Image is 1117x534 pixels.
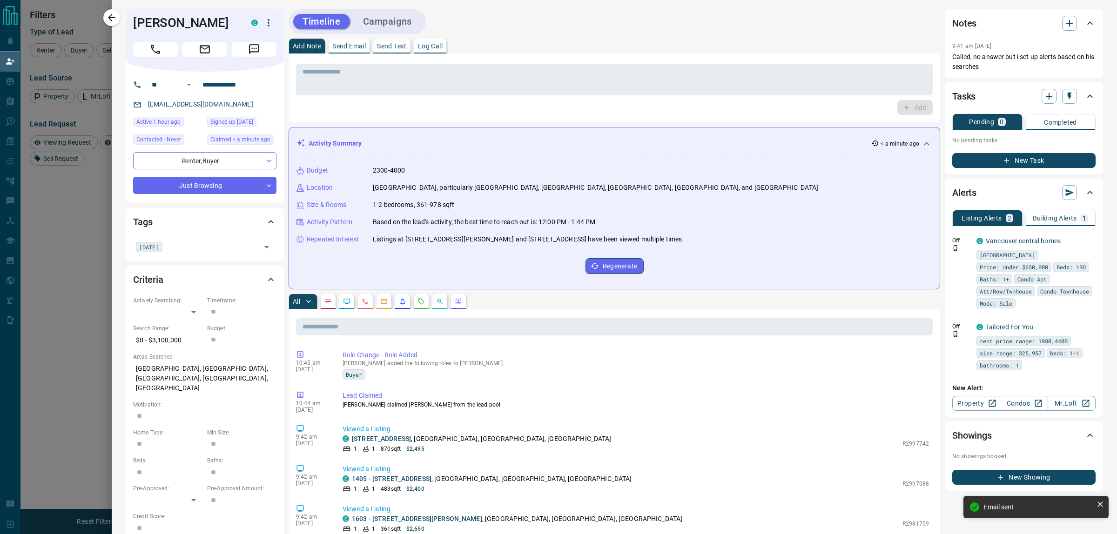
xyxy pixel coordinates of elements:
[952,43,992,49] p: 9:41 am [DATE]
[1000,119,1003,125] p: 0
[133,42,178,57] span: Call
[969,119,994,125] p: Pending
[133,268,276,291] div: Criteria
[352,474,632,484] p: , [GEOGRAPHIC_DATA], [GEOGRAPHIC_DATA], [GEOGRAPHIC_DATA]
[307,166,328,175] p: Budget
[1083,215,1086,221] p: 1
[1048,396,1096,411] a: Mr.Loft
[952,322,971,331] p: Off
[139,242,159,252] span: [DATE]
[296,135,932,152] div: Activity Summary< a minute ago
[207,428,276,437] p: Min Size:
[952,85,1096,107] div: Tasks
[207,296,276,305] p: Timeframe:
[324,298,332,305] svg: Notes
[296,514,329,520] p: 9:42 am
[980,336,1068,346] span: rent price range: 1980,4400
[133,512,276,521] p: Credit Score:
[207,134,276,147] div: Sun Aug 17 2025
[343,435,349,442] div: condos.ca
[307,200,347,210] p: Size & Rooms
[976,324,983,330] div: condos.ca
[343,360,929,367] p: [PERSON_NAME] added the following roles to [PERSON_NAME]
[406,485,424,493] p: $2,400
[952,331,959,337] svg: Push Notification Only
[881,140,919,148] p: < a minute ago
[296,520,329,527] p: [DATE]
[343,424,929,434] p: Viewed a Listing
[133,324,202,333] p: Search Range:
[952,185,976,200] h2: Alerts
[962,215,1002,221] p: Listing Alerts
[296,474,329,480] p: 9:42 am
[210,135,270,144] span: Claimed < a minute ago
[980,348,1042,358] span: size range: 325,957
[418,43,443,49] p: Log Call
[133,117,202,130] div: Sun Aug 17 2025
[133,177,276,194] div: Just Browsing
[133,353,276,361] p: Areas Searched:
[352,435,411,442] a: [STREET_ADDRESS]
[307,217,352,227] p: Activity Pattern
[332,43,366,49] p: Send Email
[380,298,388,305] svg: Emails
[372,485,375,493] p: 1
[296,366,329,373] p: [DATE]
[296,407,329,413] p: [DATE]
[1008,215,1011,221] p: 2
[207,324,276,333] p: Budget:
[296,480,329,487] p: [DATE]
[980,250,1035,260] span: [GEOGRAPHIC_DATA]
[343,298,350,305] svg: Lead Browsing Activity
[346,370,362,379] span: Buyer
[352,434,612,444] p: , [GEOGRAPHIC_DATA], [GEOGRAPHIC_DATA], [GEOGRAPHIC_DATA]
[952,383,1096,393] p: New Alert:
[232,42,276,57] span: Message
[952,470,1096,485] button: New Showing
[343,504,929,514] p: Viewed a Listing
[207,456,276,465] p: Baths:
[354,525,357,533] p: 1
[952,153,1096,168] button: New Task
[260,240,273,254] button: Open
[417,298,425,305] svg: Requests
[133,296,202,305] p: Actively Searching:
[372,525,375,533] p: 1
[133,272,163,287] h2: Criteria
[952,428,992,443] h2: Showings
[902,520,929,528] p: R2981759
[352,515,482,522] a: 1603 - [STREET_ADDRESS][PERSON_NAME]
[1033,215,1077,221] p: Building Alerts
[373,183,818,193] p: [GEOGRAPHIC_DATA], particularly [GEOGRAPHIC_DATA], [GEOGRAPHIC_DATA], [GEOGRAPHIC_DATA], [GEOGRAP...
[373,166,405,175] p: 2300-4000
[136,117,181,127] span: Active 1 hour ago
[133,214,152,229] h2: Tags
[1017,274,1047,284] span: Condo Apt
[183,79,195,90] button: Open
[293,43,321,49] p: Add Note
[436,298,444,305] svg: Opportunities
[343,391,929,400] p: Lead Claimed
[373,217,595,227] p: Based on the lead's activity, the best time to reach out is: 12:00 PM - 1:44 PM
[952,245,959,251] svg: Push Notification Only
[373,234,682,244] p: Listings at [STREET_ADDRESS][PERSON_NAME] and [STREET_ADDRESS] have been viewed multiple times
[1044,119,1077,126] p: Completed
[293,14,350,29] button: Timeline
[133,400,276,409] p: Motivation:
[377,43,407,49] p: Send Text
[343,475,349,482] div: condos.ca
[354,445,357,453] p: 1
[902,480,929,488] p: R2997088
[952,133,1096,147] p: No pending tasks
[133,152,276,169] div: Renter , Buyer
[986,237,1061,245] a: Vancouver central homes
[399,298,406,305] svg: Listing Alerts
[373,200,454,210] p: 1-2 bedrooms, 361-978 sqft
[984,503,1093,511] div: Email sent
[455,298,462,305] svg: Agent Actions
[133,484,202,493] p: Pre-Approved:
[307,234,359,244] p: Repeated Interest
[148,100,253,108] a: [EMAIL_ADDRESS][DOMAIN_NAME]
[952,52,1096,72] p: Called, no answer but i set up alerts based on his searches
[296,400,329,407] p: 10:44 am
